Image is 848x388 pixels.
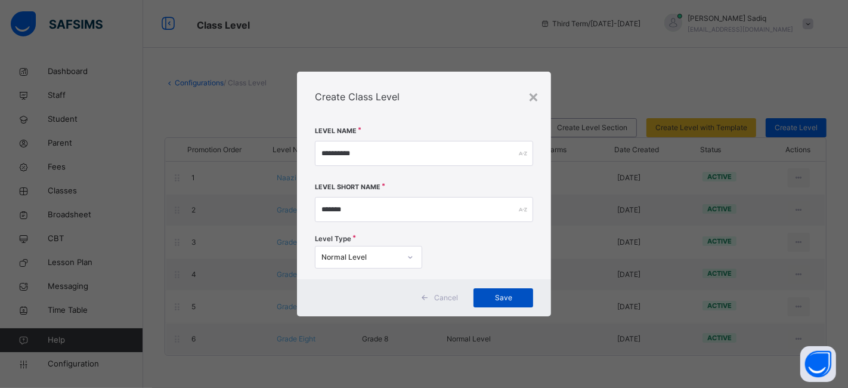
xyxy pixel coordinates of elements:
label: Level Short Name [315,183,380,192]
div: × [528,84,539,109]
button: Open asap [800,346,836,382]
span: Create Class Level [315,91,400,103]
label: Level Name [315,127,357,136]
span: Level Type [315,234,351,244]
span: Save [482,292,524,303]
div: Normal Level [321,252,400,263]
span: Cancel [434,292,458,303]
